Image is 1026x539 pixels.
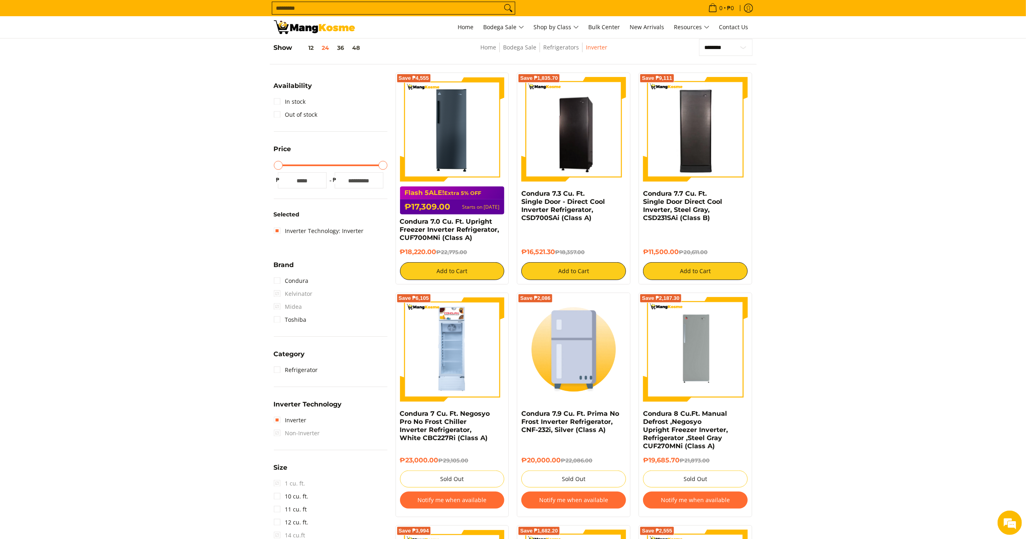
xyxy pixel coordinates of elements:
span: Shop by Class [534,22,579,32]
span: Price [274,146,291,152]
a: Bodega Sale [480,16,528,38]
a: Condura [274,274,309,287]
a: 12 cu. ft. [274,516,309,529]
span: Save ₱2,086 [520,296,551,301]
a: Refrigerators [543,43,579,51]
span: Brand [274,262,294,268]
button: Add to Cart [400,262,505,280]
del: ₱20,611.00 [679,249,708,255]
button: Notify me when available [521,492,626,509]
h6: ₱19,685.70 [643,456,748,464]
button: Add to Cart [643,262,748,280]
button: Sold Out [400,471,505,488]
a: Bodega Sale [503,43,536,51]
h6: ₱20,000.00 [521,456,626,464]
del: ₱21,873.00 [680,457,710,464]
span: Bodega Sale [484,22,524,32]
button: Notify me when available [643,492,748,509]
button: Sold Out [521,471,626,488]
span: 1 cu. ft. [274,477,305,490]
span: Resources [674,22,710,32]
a: Resources [670,16,714,38]
img: Condura 7.0 Cu. Ft. Upright Freezer Inverter Refrigerator, CUF700MNi (Class A) [400,77,505,182]
a: Home [480,43,496,51]
img: Bodega Sale Refrigerator l Mang Kosme: Home Appliances Warehouse Sale [274,20,355,34]
button: Add to Cart [521,262,626,280]
a: Inverter [274,414,307,427]
a: Inverter Technology: Inverter [274,225,364,237]
h6: ₱23,000.00 [400,456,505,464]
span: Inverter Technology [274,401,342,408]
a: Refrigerator [274,364,318,376]
button: Sold Out [643,471,748,488]
button: 12 [293,45,318,51]
a: Bulk Center [585,16,624,38]
span: Contact Us [719,23,749,31]
a: Condura 7.0 Cu. Ft. Upright Freezer Inverter Refrigerator, CUF700MNi (Class A) [400,218,499,242]
a: Shop by Class [530,16,583,38]
h6: Selected [274,211,387,218]
span: Kelvinator [274,287,313,300]
a: Condura 7.7 Cu. Ft. Single Door Direct Cool Inverter, Steel Gray, CSD231SAi (Class B) [643,190,722,222]
span: Save ₱3,994 [399,528,429,533]
summary: Open [274,146,291,158]
a: 11 cu. ft [274,503,307,516]
a: Home [454,16,478,38]
a: Contact Us [715,16,753,38]
img: Condura 7.3 Cu. Ft. Single Door - Direct Cool Inverter Refrigerator, CSD700SAi (Class A) [521,78,626,180]
del: ₱18,357.00 [555,249,585,255]
nav: Breadcrumbs [425,43,664,61]
span: Save ₱6,105 [399,296,429,301]
span: Size [274,464,288,471]
button: 24 [318,45,333,51]
span: Non-Inverter [274,427,320,440]
img: Condura 7.7 Cu. Ft. Single Door Direct Cool Inverter, Steel Gray, CSD231SAi (Class B) [643,78,748,180]
span: ₱ [331,176,339,184]
img: Condura 7 Cu. Ft. Negosyo Pro No Frost Chiller Inverter Refrigerator, White CBC227Ri (Class A) [400,297,505,402]
button: Search [502,2,515,14]
a: Out of stock [274,108,318,121]
a: Toshiba [274,313,307,326]
a: Condura 7.9 Cu. Ft. Prima No Frost Inverter Refrigerator, CNF-232i, Silver (Class A) [521,410,619,434]
a: Condura 7 Cu. Ft. Negosyo Pro No Frost Chiller Inverter Refrigerator, White CBC227Ri (Class A) [400,410,490,442]
button: 36 [333,45,348,51]
summary: Open [274,351,305,364]
span: Save ₱1,835.70 [520,76,558,81]
button: 48 [348,45,364,51]
h5: Show [274,44,364,52]
img: condura=8-cubic-feet-single-door-ref-class-c-full-view-mang-kosme [643,297,748,402]
span: Availability [274,83,312,89]
nav: Main Menu [363,16,753,38]
summary: Open [274,262,294,274]
span: Home [458,23,474,31]
span: Save ₱9,111 [642,76,672,81]
summary: Open [274,401,342,414]
a: In stock [274,95,306,108]
h6: ₱18,220.00 [400,248,505,256]
span: ₱0 [726,5,736,11]
span: Category [274,351,305,357]
del: ₱22,086.00 [561,457,592,464]
summary: Open [274,83,312,95]
span: New Arrivals [630,23,665,31]
summary: Open [274,464,288,477]
a: Condura 8 Cu.Ft. Manual Defrost ,Negosyo Upright Freezer Inverter, Refrigerator ,Steel Gray CUF27... [643,410,728,450]
span: 0 [718,5,724,11]
span: Midea [274,300,302,313]
del: ₱22,775.00 [437,249,467,255]
button: Notify me when available [400,492,505,509]
span: Save ₱4,555 [399,76,429,81]
span: ₱ [274,176,282,184]
span: Save ₱1,682.20 [520,528,558,533]
h6: ₱16,521.30 [521,248,626,256]
span: Inverter [586,43,607,53]
span: • [706,4,737,13]
span: Bulk Center [589,23,620,31]
a: New Arrivals [626,16,669,38]
span: Save ₱2,555 [642,528,672,533]
h6: ₱11,500.00 [643,248,748,256]
span: Save ₱2,187.30 [642,296,680,301]
img: Condura 7.9 Cu. Ft. Prima No Frost Inverter Refrigerator, CNF-232i, Silver (Class A) [521,297,626,402]
a: 10 cu. ft. [274,490,309,503]
del: ₱29,105.00 [439,457,469,464]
